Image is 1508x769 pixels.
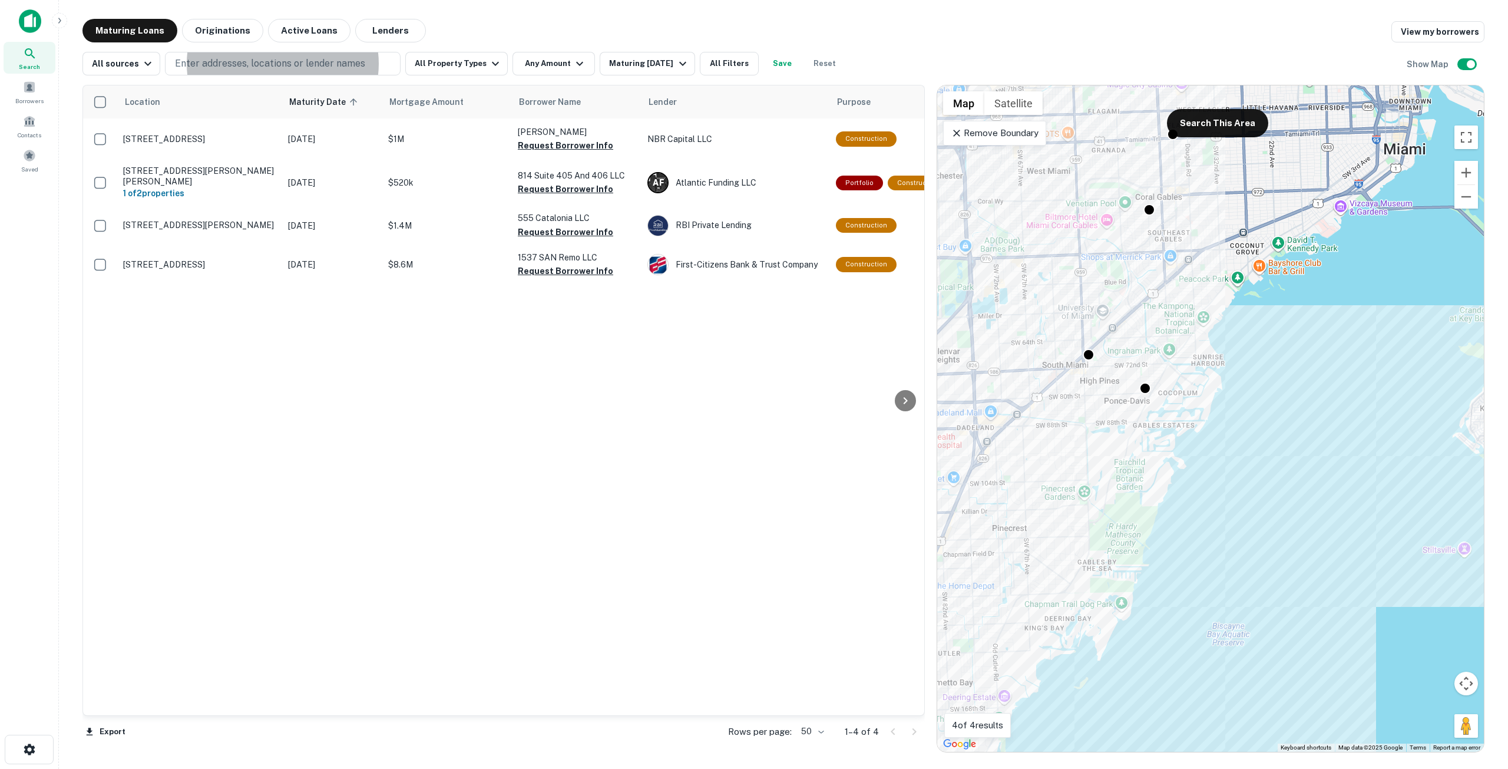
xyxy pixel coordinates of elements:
p: [DATE] [288,258,376,271]
div: Maturing [DATE] [609,57,689,71]
div: This loan purpose was for construction [888,176,948,190]
img: picture [648,255,668,275]
button: Originations [182,19,263,42]
div: This loan purpose was for construction [836,218,897,233]
button: Active Loans [268,19,350,42]
p: 814 Suite 405 And 406 LLC [518,169,636,182]
button: All Property Types [405,52,508,75]
button: Keyboard shortcuts [1281,744,1331,752]
p: [STREET_ADDRESS][PERSON_NAME] [123,220,276,230]
h6: 1 of 2 properties [123,187,276,200]
span: Contacts [18,130,41,140]
a: Terms (opens in new tab) [1410,744,1426,751]
button: All Filters [700,52,759,75]
th: Location [117,85,282,118]
p: [DATE] [288,176,376,189]
button: Enter addresses, locations or lender names [165,52,401,75]
button: Any Amount [512,52,595,75]
span: Borrower Name [519,95,581,109]
p: $1M [388,133,506,146]
span: Map data ©2025 Google [1338,744,1403,751]
button: Save your search to get updates of matches that match your search criteria. [763,52,801,75]
span: Mortgage Amount [389,95,479,109]
div: RBI Private Lending [647,215,824,236]
span: Purpose [837,95,871,109]
button: Show street map [943,91,984,115]
th: Mortgage Amount [382,85,512,118]
div: This is a portfolio loan with 2 properties [836,176,883,190]
p: Remove Boundary [951,126,1039,140]
span: Search [19,62,40,71]
button: Reset [806,52,844,75]
a: View my borrowers [1391,21,1484,42]
button: Lenders [355,19,426,42]
th: Maturity Date [282,85,382,118]
button: Request Borrower Info [518,225,613,239]
span: Lender [649,95,677,109]
img: capitalize-icon.png [19,9,41,33]
th: Borrower Name [512,85,641,118]
span: Location [124,95,160,109]
span: Borrowers [15,96,44,105]
div: 0 0 [937,85,1484,752]
p: $1.4M [388,219,506,232]
button: All sources [82,52,160,75]
p: A F [653,177,664,189]
th: Purpose [830,85,954,118]
p: Rows per page: [728,725,792,739]
a: Borrowers [4,76,55,108]
p: [DATE] [288,133,376,146]
img: picture [648,216,668,236]
p: 555 Catalonia LLC [518,212,636,225]
p: $520k [388,176,506,189]
p: [DATE] [288,219,376,232]
p: 4 of 4 results [952,718,1003,732]
p: 1537 SAN Remo LLC [518,251,636,264]
div: Atlantic Funding LLC [647,172,824,193]
div: This loan purpose was for construction [836,257,897,272]
button: Show satellite imagery [984,91,1043,115]
a: Saved [4,144,55,176]
button: Maturing Loans [82,19,177,42]
button: Zoom in [1454,161,1478,184]
div: All sources [92,57,155,71]
h6: Show Map [1407,58,1450,71]
button: Export [82,723,128,741]
p: [STREET_ADDRESS][PERSON_NAME][PERSON_NAME] [123,166,276,187]
button: Zoom out [1454,185,1478,209]
a: Contacts [4,110,55,142]
p: [PERSON_NAME] [518,126,636,138]
p: $8.6M [388,258,506,271]
p: [STREET_ADDRESS] [123,259,276,270]
button: Toggle fullscreen view [1454,126,1478,149]
iframe: Chat Widget [1449,675,1508,731]
span: Saved [21,164,38,174]
p: 1–4 of 4 [845,725,879,739]
button: Search This Area [1167,109,1268,137]
button: Request Borrower Info [518,264,613,278]
img: Google [940,737,979,752]
button: Request Borrower Info [518,138,613,153]
a: Report a map error [1433,744,1480,751]
span: Maturity Date [289,95,361,109]
div: This loan purpose was for construction [836,131,897,146]
button: Maturing [DATE] [600,52,695,75]
div: First-citizens Bank & Trust Company [647,254,824,275]
div: 50 [796,723,826,740]
a: Search [4,42,55,74]
th: Lender [641,85,830,118]
a: Open this area in Google Maps (opens a new window) [940,737,979,752]
p: Enter addresses, locations or lender names [175,57,365,71]
p: NBR Capital LLC [647,133,824,146]
p: [STREET_ADDRESS] [123,134,276,144]
button: Map camera controls [1454,672,1478,695]
button: Request Borrower Info [518,182,613,196]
